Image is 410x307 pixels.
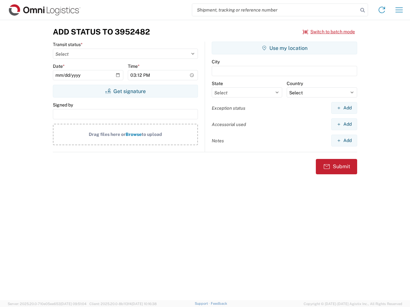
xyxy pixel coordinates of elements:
[53,63,65,69] label: Date
[212,122,246,127] label: Accessorial used
[211,302,227,305] a: Feedback
[212,59,220,65] label: City
[331,135,357,146] button: Add
[212,42,357,54] button: Use my location
[132,302,157,306] span: [DATE] 10:16:38
[89,302,157,306] span: Client: 2025.20.0-8b113f4
[212,81,223,86] label: State
[126,132,142,137] span: Browse
[53,42,83,47] label: Transit status
[303,27,355,37] button: Switch to batch mode
[8,302,86,306] span: Server: 2025.20.0-710e05ee653
[304,301,402,307] span: Copyright © [DATE]-[DATE] Agistix Inc., All Rights Reserved
[212,138,224,144] label: Notes
[316,159,357,174] button: Submit
[142,132,162,137] span: to upload
[331,118,357,130] button: Add
[89,132,126,137] span: Drag files here or
[61,302,86,306] span: [DATE] 09:51:04
[53,27,150,36] h3: Add Status to 3952482
[53,85,198,98] button: Get signature
[53,102,73,108] label: Signed by
[128,63,140,69] label: Time
[192,4,358,16] input: Shipment, tracking or reference number
[287,81,303,86] label: Country
[331,102,357,114] button: Add
[195,302,211,305] a: Support
[212,105,245,111] label: Exception status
